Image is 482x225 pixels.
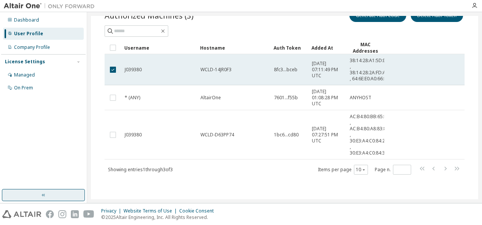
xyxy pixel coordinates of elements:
div: Dashboard [14,17,39,23]
img: youtube.svg [83,210,94,218]
span: AC:B4:80:BB:65:FC , AC:B4:80:A8:83:8A , 30:E3:A4:C0:84:2E , 30:E3:A4:C0:84:32 [350,114,389,156]
img: altair_logo.svg [2,210,41,218]
span: WCLD-14JR0F3 [200,67,232,73]
span: * (ANY) [125,95,140,101]
div: Website Terms of Use [124,208,179,214]
div: MAC Addresses [349,41,381,54]
span: J039380 [125,132,142,138]
img: instagram.svg [58,210,66,218]
div: Managed [14,72,35,78]
div: User Profile [14,31,43,37]
div: Hostname [200,42,268,54]
img: facebook.svg [46,210,54,218]
div: On Prem [14,85,33,91]
div: Cookie Consent [179,208,218,214]
span: Items per page [318,165,368,175]
span: Page n. [375,165,411,175]
div: Privacy [101,208,124,214]
span: ANYHOST [350,95,371,101]
img: Altair One [4,2,99,10]
span: 8fc3...bceb [274,67,297,73]
span: 7601...f55b [274,95,298,101]
img: linkedin.svg [71,210,79,218]
button: 10 [356,167,366,173]
span: J039380 [125,67,142,73]
span: AltairOne [200,95,221,101]
span: 1bc6...cd80 [274,132,299,138]
span: [DATE] 07:11:49 PM UTC [312,61,343,79]
p: © 2025 Altair Engineering, Inc. All Rights Reserved. [101,214,218,220]
span: Showing entries 1 through 3 of 3 [108,166,173,173]
div: Company Profile [14,44,50,50]
div: Added At [311,42,343,54]
div: Username [124,42,194,54]
span: [DATE] 07:27:51 PM UTC [312,126,343,144]
span: [DATE] 01:08:28 PM UTC [312,89,343,107]
div: Auth Token [274,42,305,54]
div: License Settings [5,59,45,65]
span: WCLD-D63PP74 [200,132,234,138]
span: 38:14:28:A1:5D:D5 , 38:14:28:2A:FD:A4 , 64:6E:E0:A0:66:F3 [350,58,389,82]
